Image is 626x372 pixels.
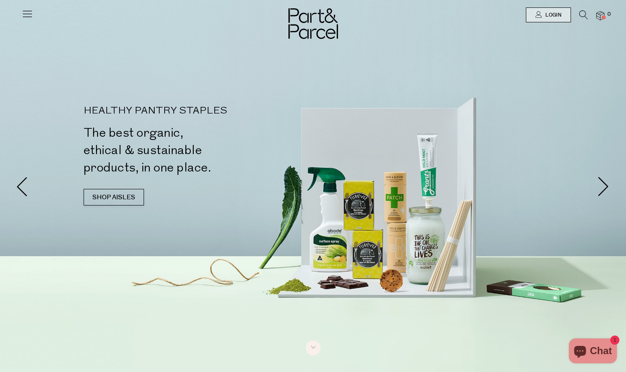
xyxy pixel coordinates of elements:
inbox-online-store-chat: Shopify online store chat [566,338,619,365]
a: SHOP AISLES [84,189,144,205]
p: HEALTHY PANTRY STAPLES [84,106,317,116]
span: 0 [605,11,613,18]
h2: The best organic, ethical & sustainable products, in one place. [84,124,317,176]
span: Login [543,12,561,19]
a: 0 [596,11,604,20]
img: Part&Parcel [288,8,338,39]
a: Login [526,7,571,22]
